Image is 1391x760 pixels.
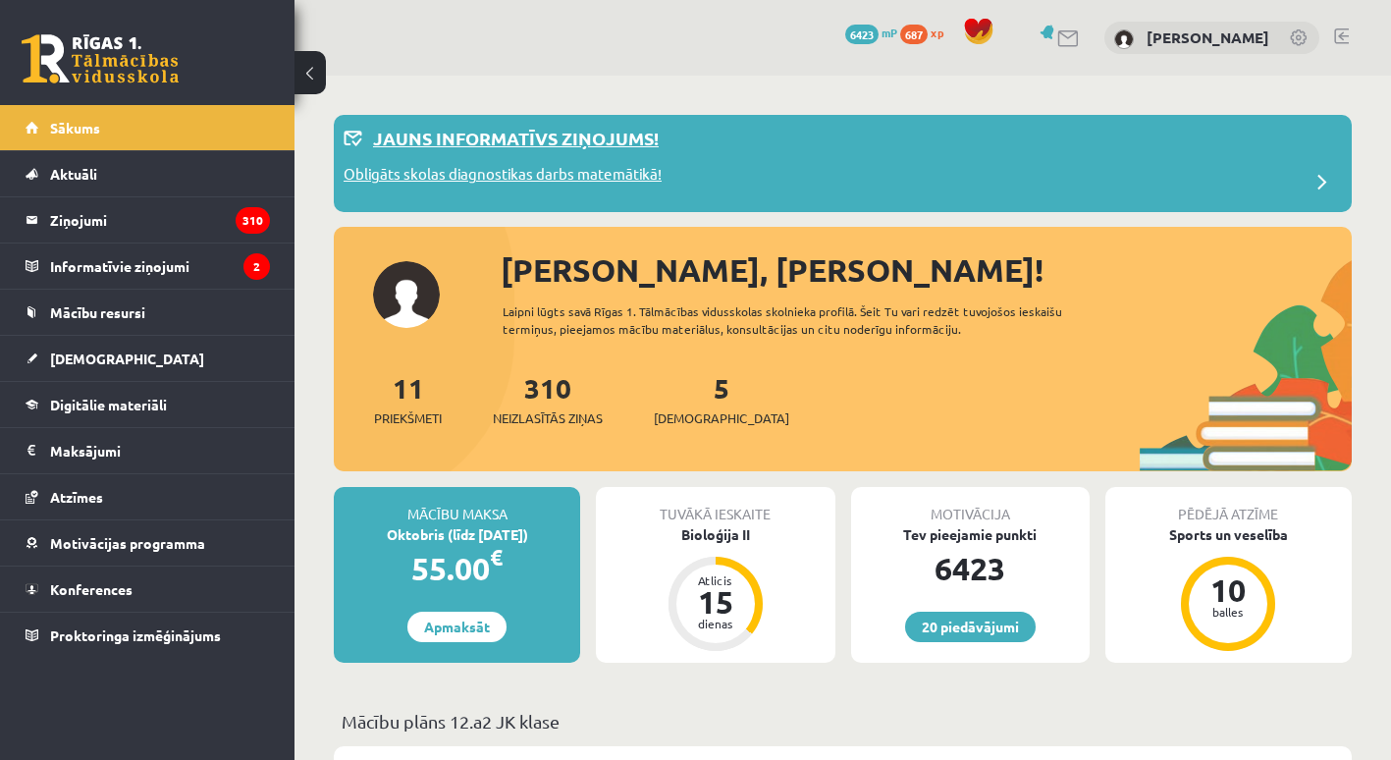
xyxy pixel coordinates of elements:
a: 11Priekšmeti [374,370,442,428]
a: Sports un veselība 10 balles [1105,524,1352,654]
span: Sākums [50,119,100,136]
a: Informatīvie ziņojumi2 [26,244,270,289]
a: Motivācijas programma [26,520,270,566]
div: [PERSON_NAME], [PERSON_NAME]! [501,246,1352,294]
div: 15 [686,586,745,618]
span: Priekšmeti [374,408,442,428]
a: [DEMOGRAPHIC_DATA] [26,336,270,381]
a: Apmaksāt [407,612,507,642]
a: Ziņojumi310 [26,197,270,243]
div: balles [1199,606,1257,618]
a: Atzīmes [26,474,270,519]
a: 310Neizlasītās ziņas [493,370,603,428]
div: Tev pieejamie punkti [851,524,1090,545]
div: 6423 [851,545,1090,592]
span: [DEMOGRAPHIC_DATA] [654,408,789,428]
a: 20 piedāvājumi [905,612,1036,642]
span: Motivācijas programma [50,534,205,552]
a: Digitālie materiāli [26,382,270,427]
div: 10 [1199,574,1257,606]
span: 687 [900,25,928,44]
span: xp [931,25,943,40]
span: Konferences [50,580,133,598]
a: Aktuāli [26,151,270,196]
p: Obligāts skolas diagnostikas darbs matemātikā! [344,163,662,190]
span: Aktuāli [50,165,97,183]
div: 55.00 [334,545,580,592]
p: Jauns informatīvs ziņojums! [373,125,659,151]
div: Laipni lūgts savā Rīgas 1. Tālmācības vidusskolas skolnieka profilā. Šeit Tu vari redzēt tuvojošo... [503,302,1113,338]
div: Tuvākā ieskaite [596,487,834,524]
div: Bioloģija II [596,524,834,545]
div: Mācību maksa [334,487,580,524]
i: 2 [243,253,270,280]
a: Jauns informatīvs ziņojums! Obligāts skolas diagnostikas darbs matemātikā! [344,125,1342,202]
a: [PERSON_NAME] [1147,27,1269,47]
div: Sports un veselība [1105,524,1352,545]
legend: Ziņojumi [50,197,270,243]
span: Atzīmes [50,488,103,506]
span: Digitālie materiāli [50,396,167,413]
a: Sākums [26,105,270,150]
p: Mācību plāns 12.a2 JK klase [342,708,1344,734]
legend: Maksājumi [50,428,270,473]
a: Proktoringa izmēģinājums [26,613,270,658]
div: Atlicis [686,574,745,586]
a: Mācību resursi [26,290,270,335]
span: Mācību resursi [50,303,145,321]
div: Oktobris (līdz [DATE]) [334,524,580,545]
div: Pēdējā atzīme [1105,487,1352,524]
a: Rīgas 1. Tālmācības vidusskola [22,34,179,83]
span: 6423 [845,25,879,44]
span: Neizlasītās ziņas [493,408,603,428]
div: dienas [686,618,745,629]
img: Amanda Zandersone [1114,29,1134,49]
a: 5[DEMOGRAPHIC_DATA] [654,370,789,428]
i: 310 [236,207,270,234]
span: [DEMOGRAPHIC_DATA] [50,350,204,367]
a: 6423 mP [845,25,897,40]
div: Motivācija [851,487,1090,524]
a: Konferences [26,567,270,612]
span: Proktoringa izmēģinājums [50,626,221,644]
a: 687 xp [900,25,953,40]
legend: Informatīvie ziņojumi [50,244,270,289]
span: € [490,543,503,571]
a: Maksājumi [26,428,270,473]
span: mP [882,25,897,40]
a: Bioloģija II Atlicis 15 dienas [596,524,834,654]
